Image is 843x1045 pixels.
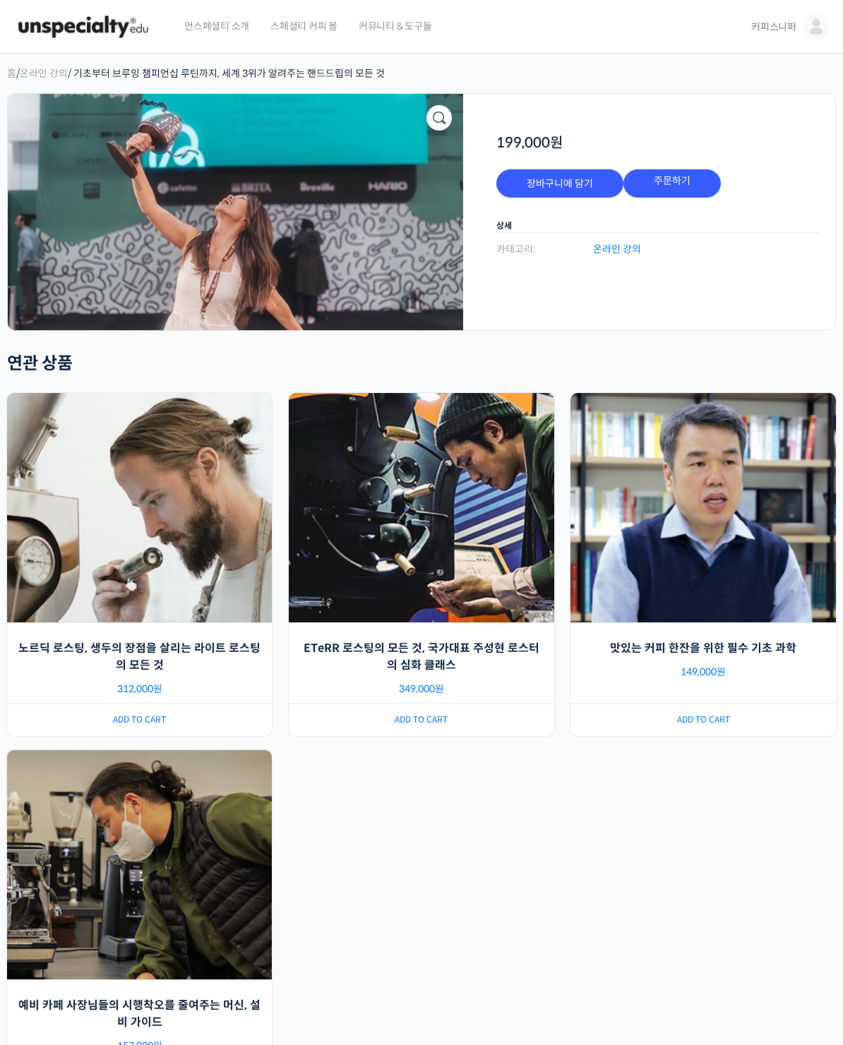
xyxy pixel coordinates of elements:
[7,393,272,703] a: 노르딕 로스팅, 생두의 장점을 살리는 라이트 로스팅의 모든 것 312,000원
[570,634,835,663] h2: 맛있는 커피 한잔을 위한 필수 기초 과학
[7,703,272,736] a: "노르딕 로스팅, 생두의 장점을 살리는 라이트 로스팅의 모든 것"에 대해 자세히 알아보기
[399,683,444,695] bdi: 349,000
[717,666,726,678] span: 원
[153,683,162,695] span: 원
[751,20,796,33] span: 커피스니퍼
[7,67,16,80] a: 홈
[550,134,563,152] span: 원
[593,240,641,259] a: 온라인 강의
[570,393,835,695] a: 맛있는 커피 한잔을 위한 필수 기초 과학 149,000원
[8,94,463,330] img: from-brewing-basics-to-competition_course-thumbnail
[20,67,68,80] a: 온라인 강의
[681,666,726,678] bdi: 149,000
[496,134,563,152] bdi: 199,000
[7,634,272,679] h2: 노르딕 로스팅, 생두의 장점을 살리는 라이트 로스팅의 모든 것
[7,64,836,83] nav: Breadcrumb
[570,703,835,736] a: "맛있는 커피 한잔을 위한 필수 기초 과학"에 대해 자세히 알아보기
[496,220,819,233] h4: 상세
[7,354,836,374] h2: 연관 상품
[117,683,162,695] bdi: 312,000
[7,991,272,1037] h2: 예비 카페 사장님들의 시행착오를 줄여주는 머신, 설비 가이드
[496,169,623,198] button: 장바구니에 담기
[289,393,554,703] a: ETeRR 로스팅의 모든 것, 국가대표 주성현 로스터의 심화 클래스 349,000원
[623,169,721,198] a: 주문하기
[496,240,593,259] span: 카테고리:
[435,683,444,695] span: 원
[289,634,554,679] h2: ETeRR 로스팅의 모든 것, 국가대표 주성현 로스터의 심화 클래스
[289,703,554,736] a: "ETeRR 로스팅의 모든 것, 국가대표 주성현 로스터의 심화 클래스"에 대해 자세히 알아보기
